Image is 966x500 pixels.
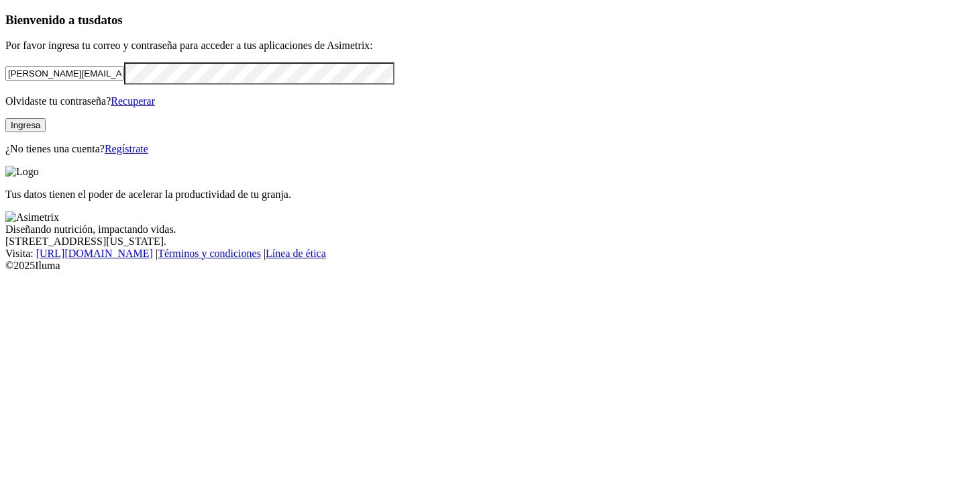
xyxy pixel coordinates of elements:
[5,95,961,107] p: Olvidaste tu contraseña?
[5,189,961,201] p: Tus datos tienen el poder de acelerar la productividad de tu granja.
[105,143,148,154] a: Regístrate
[158,248,261,259] a: Términos y condiciones
[5,13,961,28] h3: Bienvenido a tus
[5,211,59,223] img: Asimetrix
[5,248,961,260] div: Visita : | |
[111,95,155,107] a: Recuperar
[94,13,123,27] span: datos
[5,236,961,248] div: [STREET_ADDRESS][US_STATE].
[5,260,961,272] div: © 2025 Iluma
[5,223,961,236] div: Diseñando nutrición, impactando vidas.
[266,248,326,259] a: Línea de ética
[5,166,39,178] img: Logo
[36,248,153,259] a: [URL][DOMAIN_NAME]
[5,143,961,155] p: ¿No tienes una cuenta?
[5,66,124,81] input: Tu correo
[5,40,961,52] p: Por favor ingresa tu correo y contraseña para acceder a tus aplicaciones de Asimetrix:
[5,118,46,132] button: Ingresa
